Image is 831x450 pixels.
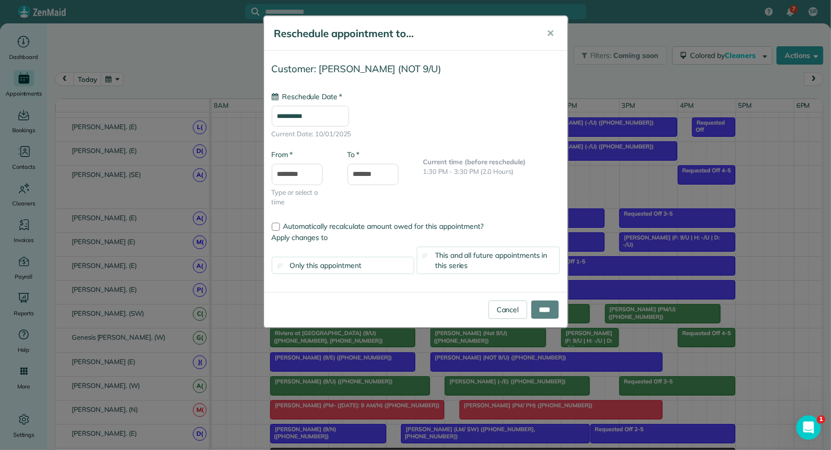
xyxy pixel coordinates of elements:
[348,149,359,160] label: To
[547,27,555,39] span: ✕
[283,222,484,231] span: Automatically recalculate amount owed for this appointment?
[272,232,560,243] label: Apply changes to
[272,129,560,139] span: Current Date: 10/01/2025
[817,415,825,424] span: 1
[489,301,527,319] a: Cancel
[277,263,283,269] input: Only this appointment
[435,251,548,270] span: This and all future appointments in this series
[272,92,342,102] label: Reschedule Date
[796,415,821,440] iframe: Intercom live chat
[290,261,361,270] span: Only this appointment
[422,253,429,259] input: This and all future appointments in this series
[423,167,560,177] p: 1:30 PM - 3:30 PM (2.0 Hours)
[272,149,293,160] label: From
[423,158,526,166] b: Current time (before reschedule)
[274,26,533,41] h5: Reschedule appointment to...
[272,188,332,207] span: Type or select a time
[272,64,560,74] h4: Customer: [PERSON_NAME] (NOT 9/U)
